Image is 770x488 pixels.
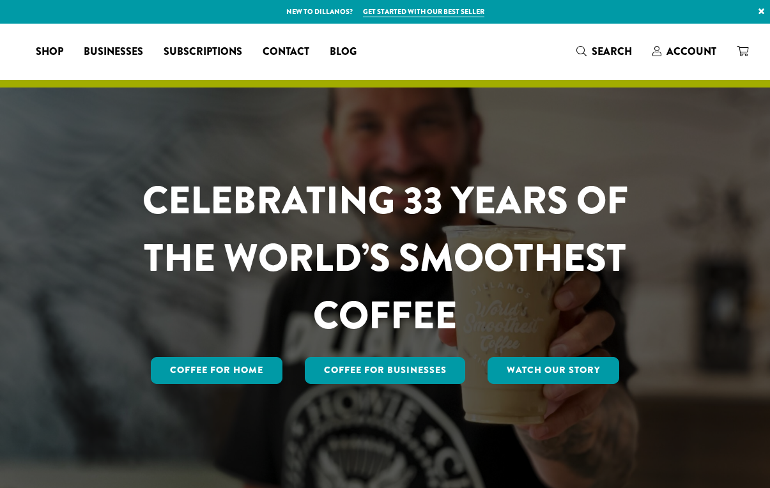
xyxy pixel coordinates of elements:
[84,44,143,60] span: Businesses
[363,6,484,17] a: Get started with our best seller
[105,172,666,344] h1: CELEBRATING 33 YEARS OF THE WORLD’S SMOOTHEST COFFEE
[263,44,309,60] span: Contact
[566,41,642,62] a: Search
[666,44,716,59] span: Account
[151,357,282,384] a: Coffee for Home
[488,357,619,384] a: Watch Our Story
[592,44,632,59] span: Search
[26,42,73,62] a: Shop
[330,44,357,60] span: Blog
[164,44,242,60] span: Subscriptions
[305,357,466,384] a: Coffee For Businesses
[36,44,63,60] span: Shop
